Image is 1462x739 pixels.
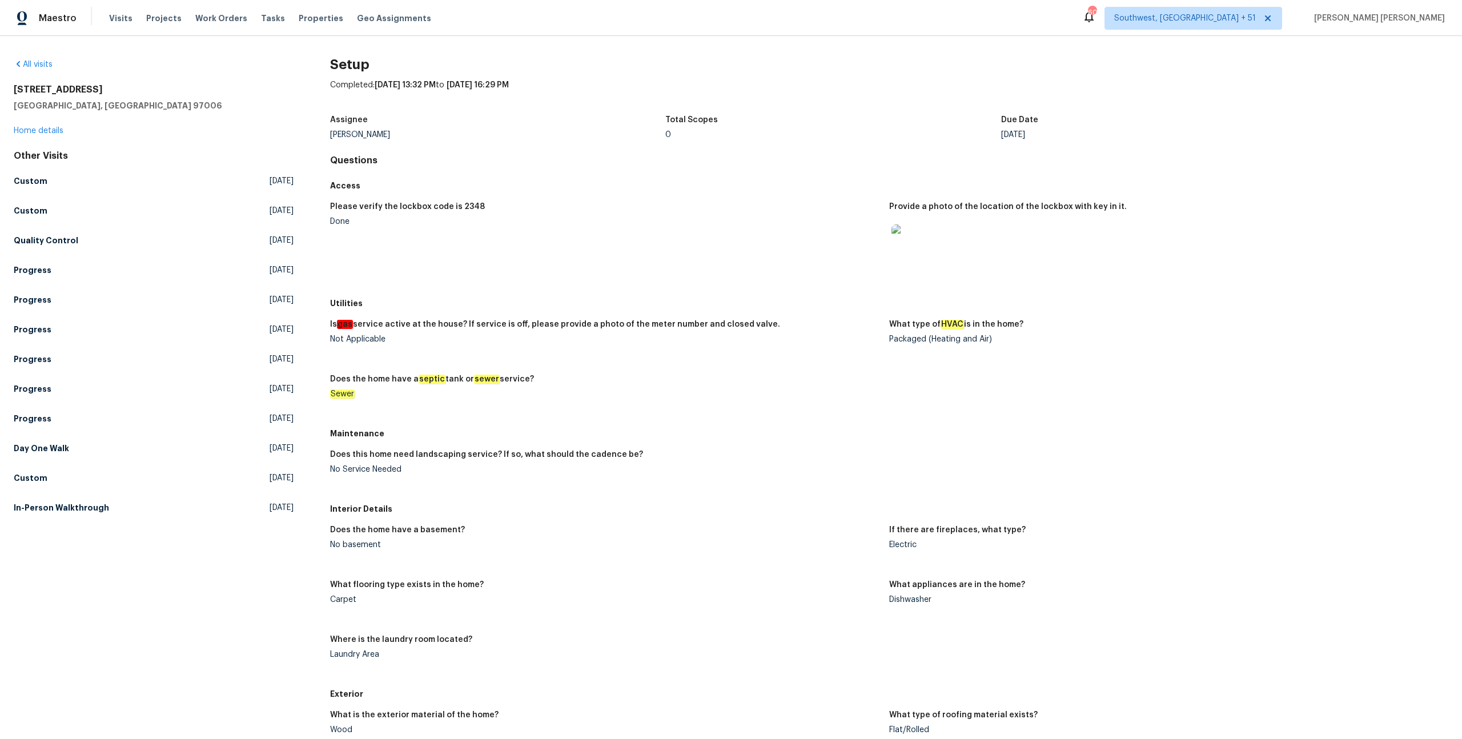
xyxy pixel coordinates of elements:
[270,324,294,335] span: [DATE]
[941,320,964,329] em: HVAC
[14,468,294,488] a: Custom[DATE]
[330,218,880,226] div: Done
[270,264,294,276] span: [DATE]
[330,688,1448,700] h5: Exterior
[14,200,294,221] a: Custom[DATE]
[889,335,1439,343] div: Packaged (Heating and Air)
[1310,13,1445,24] span: [PERSON_NAME] [PERSON_NAME]
[889,596,1439,604] div: Dishwasher
[14,235,78,246] h5: Quality Control
[270,383,294,395] span: [DATE]
[330,503,1448,515] h5: Interior Details
[14,100,294,111] h5: [GEOGRAPHIC_DATA], [GEOGRAPHIC_DATA] 97006
[357,13,431,24] span: Geo Assignments
[330,298,1448,309] h5: Utilities
[270,294,294,306] span: [DATE]
[330,203,485,211] h5: Please verify the lockbox code is 2348
[337,320,353,329] em: gas
[14,319,294,340] a: Progress[DATE]
[889,711,1038,719] h5: What type of roofing material exists?
[330,389,355,399] em: Sewer
[14,379,294,399] a: Progress[DATE]
[330,180,1448,191] h5: Access
[14,472,47,484] h5: Custom
[14,497,294,518] a: In-Person Walkthrough[DATE]
[889,581,1025,589] h5: What appliances are in the home?
[889,203,1127,211] h5: Provide a photo of the location of the lockbox with key in it.
[14,230,294,251] a: Quality Control[DATE]
[14,413,51,424] h5: Progress
[1088,7,1096,18] div: 608
[14,264,51,276] h5: Progress
[270,502,294,513] span: [DATE]
[889,726,1439,734] div: Flat/Rolled
[14,290,294,310] a: Progress[DATE]
[1001,131,1337,139] div: [DATE]
[14,127,63,135] a: Home details
[14,408,294,429] a: Progress[DATE]
[330,116,368,124] h5: Assignee
[665,131,1001,139] div: 0
[889,541,1439,549] div: Electric
[330,320,780,328] h5: Is service active at the house? If service is off, please provide a photo of the meter number and...
[474,375,500,384] em: sewer
[14,294,51,306] h5: Progress
[330,59,1448,70] h2: Setup
[375,81,436,89] span: [DATE] 13:32 PM
[14,324,51,335] h5: Progress
[330,636,472,644] h5: Where is the laundry room located?
[330,155,1448,166] h4: Questions
[330,131,666,139] div: [PERSON_NAME]
[39,13,77,24] span: Maestro
[330,726,880,734] div: Wood
[270,205,294,216] span: [DATE]
[330,428,1448,439] h5: Maintenance
[665,116,718,124] h5: Total Scopes
[330,79,1448,109] div: Completed: to
[330,451,643,459] h5: Does this home need landscaping service? If so, what should the cadence be?
[299,13,343,24] span: Properties
[330,596,880,604] div: Carpet
[14,260,294,280] a: Progress[DATE]
[14,502,109,513] h5: In-Person Walkthrough
[270,175,294,187] span: [DATE]
[330,541,880,549] div: No basement
[419,375,445,384] em: septic
[330,375,534,383] h5: Does the home have a tank or service?
[330,335,880,343] div: Not Applicable
[14,354,51,365] h5: Progress
[1001,116,1038,124] h5: Due Date
[1114,13,1256,24] span: Southwest, [GEOGRAPHIC_DATA] + 51
[14,438,294,459] a: Day One Walk[DATE]
[14,61,53,69] a: All visits
[14,205,47,216] h5: Custom
[14,175,47,187] h5: Custom
[330,465,880,473] div: No Service Needed
[14,383,51,395] h5: Progress
[330,581,484,589] h5: What flooring type exists in the home?
[195,13,247,24] span: Work Orders
[146,13,182,24] span: Projects
[109,13,132,24] span: Visits
[14,443,69,454] h5: Day One Walk
[889,526,1026,534] h5: If there are fireplaces, what type?
[14,171,294,191] a: Custom[DATE]
[330,711,499,719] h5: What is the exterior material of the home?
[447,81,509,89] span: [DATE] 16:29 PM
[14,84,294,95] h2: [STREET_ADDRESS]
[889,320,1023,328] h5: What type of is in the home?
[270,354,294,365] span: [DATE]
[270,235,294,246] span: [DATE]
[14,150,294,162] div: Other Visits
[330,650,880,658] div: Laundry Area
[270,443,294,454] span: [DATE]
[261,14,285,22] span: Tasks
[270,413,294,424] span: [DATE]
[330,526,465,534] h5: Does the home have a basement?
[14,349,294,370] a: Progress[DATE]
[270,472,294,484] span: [DATE]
